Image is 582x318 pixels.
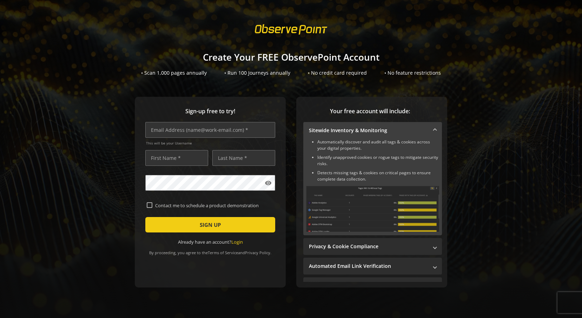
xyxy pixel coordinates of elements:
a: Privacy Policy [245,250,270,255]
mat-expansion-panel-header: Sitewide Inventory & Monitoring [303,122,442,139]
img: Sitewide Inventory & Monitoring [306,186,439,232]
mat-panel-title: Sitewide Inventory & Monitoring [309,127,428,134]
div: • Scan 1,000 pages annually [141,69,207,76]
input: Email Address (name@work-email.com) * [145,122,275,138]
label: Contact me to schedule a product demonstration [152,202,274,209]
mat-panel-title: Automated Email Link Verification [309,263,428,270]
span: Sign-up free to try! [145,107,275,115]
li: Identify unapproved cookies or rogue tags to mitigate security risks. [317,154,439,167]
mat-icon: visibility [265,180,272,187]
button: SIGN UP [145,217,275,232]
mat-panel-title: Privacy & Cookie Compliance [309,243,428,250]
div: Sitewide Inventory & Monitoring [303,139,442,235]
span: Your free account will include: [303,107,437,115]
a: Terms of Service [208,250,238,255]
div: Already have an account? [145,239,275,245]
span: This will be your Username [146,141,275,146]
span: SIGN UP [200,218,221,231]
div: • No feature restrictions [384,69,441,76]
input: First Name * [145,150,208,166]
div: By proceeding, you agree to the and . [145,245,275,255]
input: Last Name * [212,150,275,166]
li: Automatically discover and audit all tags & cookies across your digital properties. [317,139,439,151]
mat-expansion-panel-header: Automated Email Link Verification [303,258,442,275]
mat-expansion-panel-header: Privacy & Cookie Compliance [303,238,442,255]
div: • Run 100 Journeys annually [224,69,290,76]
li: Detects missing tags & cookies on critical pages to ensure complete data collection. [317,170,439,182]
mat-expansion-panel-header: Performance Monitoring with Web Vitals [303,277,442,294]
a: Login [231,239,243,245]
div: • No credit card required [308,69,367,76]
